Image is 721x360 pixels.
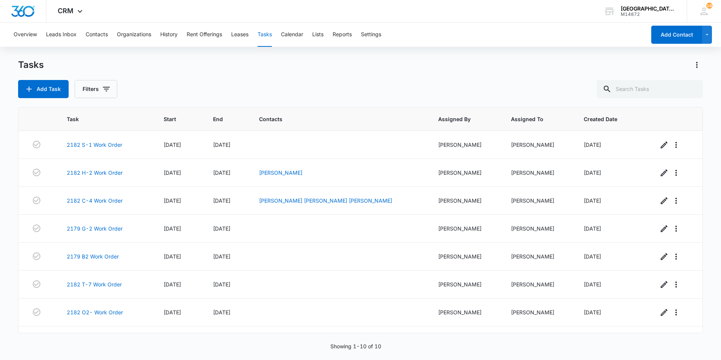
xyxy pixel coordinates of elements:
span: [DATE] [164,142,181,148]
a: 2179 G-2 Work Order [67,225,123,232]
div: [PERSON_NAME] [511,141,566,149]
div: [PERSON_NAME] [511,197,566,205]
div: [PERSON_NAME] [438,308,493,316]
a: 2182 O2- Work Order [67,308,123,316]
span: [DATE] [213,281,230,288]
span: [DATE] [213,197,230,204]
button: Organizations [117,23,151,47]
span: [DATE] [584,197,601,204]
div: [PERSON_NAME] [438,197,493,205]
div: account name [621,6,676,12]
div: [PERSON_NAME] [511,169,566,177]
span: 19 [706,3,712,9]
span: [DATE] [164,309,181,315]
div: [PERSON_NAME] [438,225,493,232]
span: [DATE] [584,142,601,148]
span: Created Date [584,115,629,123]
span: [DATE] [584,281,601,288]
span: [DATE] [584,225,601,232]
button: Overview [14,23,37,47]
span: [DATE] [213,142,230,148]
h1: Tasks [18,59,44,71]
span: [DATE] [164,197,181,204]
span: [DATE] [213,253,230,260]
button: Filters [75,80,117,98]
span: [DATE] [213,169,230,176]
button: Actions [691,59,703,71]
button: Lists [312,23,324,47]
button: Tasks [258,23,272,47]
a: 2179 B2 Work Order [67,252,119,260]
div: [PERSON_NAME] [438,252,493,260]
span: [DATE] [164,225,181,232]
span: [DATE] [213,309,230,315]
input: Search Tasks [597,80,703,98]
a: 2182 H-2 Work Order [67,169,123,177]
button: History [160,23,178,47]
span: [DATE] [584,309,601,315]
div: [PERSON_NAME] [438,141,493,149]
span: [DATE] [584,169,601,176]
button: Leases [231,23,249,47]
div: account id [621,12,676,17]
button: Calendar [281,23,303,47]
div: notifications count [706,3,712,9]
div: [PERSON_NAME] [511,308,566,316]
span: End [213,115,230,123]
span: Assigned By [438,115,482,123]
a: 2182 S-1 Work Order [67,141,122,149]
button: Settings [361,23,381,47]
span: [DATE] [164,253,181,260]
span: [DATE] [164,169,181,176]
span: Task [67,115,135,123]
span: CRM [58,7,74,15]
p: Showing 1-10 of 10 [330,342,381,350]
div: [PERSON_NAME] [438,280,493,288]
a: [PERSON_NAME] [PERSON_NAME] [PERSON_NAME] [259,197,392,204]
div: [PERSON_NAME] [511,280,566,288]
button: Leads Inbox [46,23,77,47]
a: [PERSON_NAME] [259,169,302,176]
span: Start [164,115,184,123]
div: [PERSON_NAME] [511,225,566,232]
span: [DATE] [584,253,601,260]
span: Assigned To [511,115,555,123]
span: [DATE] [213,225,230,232]
a: 2182 C-4 Work Order [67,197,123,205]
button: Add Task [18,80,69,98]
a: 2182 T-7 Work Order [67,280,122,288]
span: [DATE] [164,281,181,288]
button: Contacts [86,23,108,47]
div: [PERSON_NAME] [438,169,493,177]
button: Reports [333,23,352,47]
button: Rent Offerings [187,23,222,47]
button: Add Contact [651,26,702,44]
span: Contacts [259,115,409,123]
div: [PERSON_NAME] [511,252,566,260]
